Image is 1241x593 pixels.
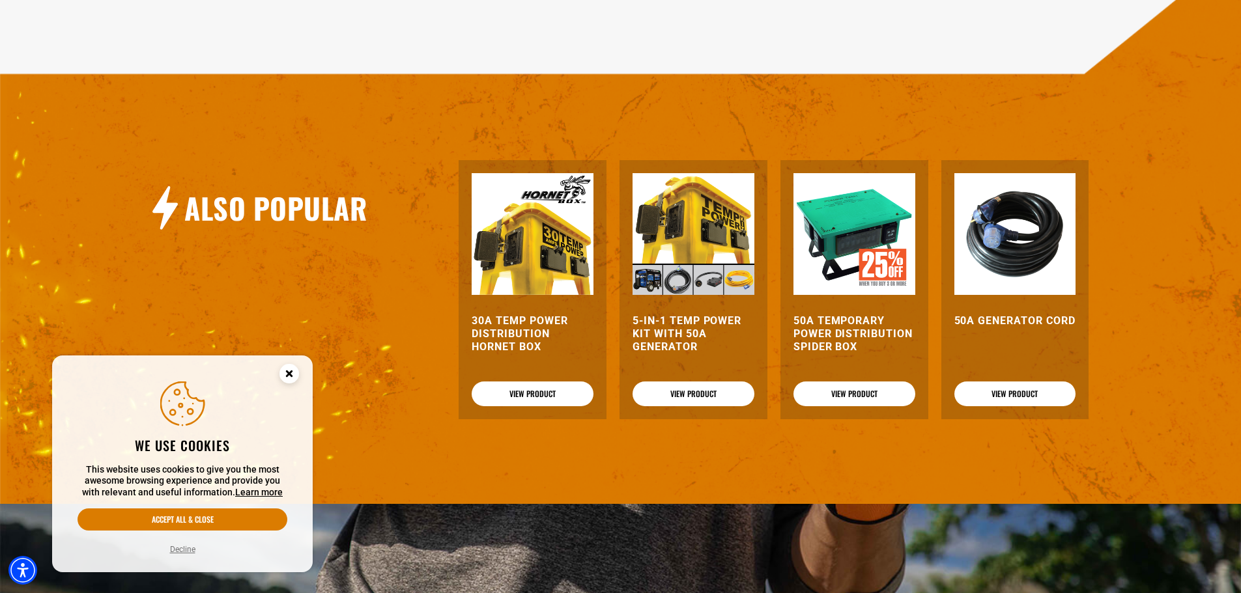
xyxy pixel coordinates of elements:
[235,487,283,497] a: This website uses cookies to give you the most awesome browsing experience and provide you with r...
[793,314,915,353] a: 50A Temporary Power Distribution Spider Box
[472,173,593,295] img: 30A Temp Power Distribution Hornet Box
[78,464,287,499] p: This website uses cookies to give you the most awesome browsing experience and provide you with r...
[954,381,1076,406] a: View Product
[8,556,37,585] div: Accessibility Menu
[633,314,754,353] a: 5-in-1 Temp Power Kit with 50A Generator
[166,543,199,556] button: Decline
[793,381,915,406] a: View Product
[472,314,593,353] a: 30A Temp Power Distribution Hornet Box
[184,189,367,227] h2: Also Popular
[266,355,313,396] button: Close this option
[633,381,754,406] a: View Product
[954,173,1076,295] img: 50A Generator Cord
[52,355,313,573] aside: Cookie Consent
[78,508,287,531] button: Accept all & close
[954,314,1076,327] a: 50A Generator Cord
[472,381,593,406] a: View Product
[793,173,915,295] img: 50A Temporary Power Distribution Spider Box
[633,173,754,295] img: 5-in-1 Temp Power Kit with 50A Generator
[78,437,287,454] h2: We use cookies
